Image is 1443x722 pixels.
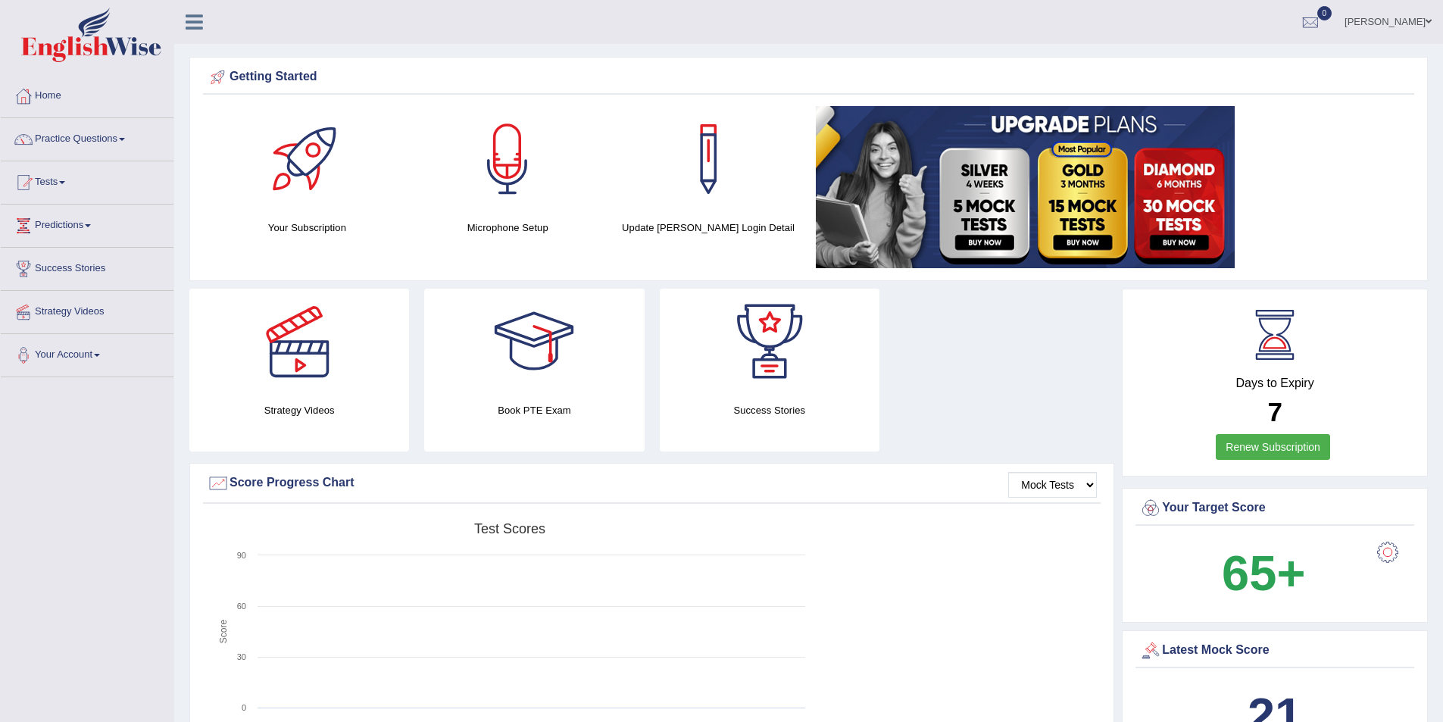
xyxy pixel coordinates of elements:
[207,472,1097,495] div: Score Progress Chart
[1216,434,1330,460] a: Renew Subscription
[1139,377,1410,390] h4: Days to Expiry
[415,220,601,236] h4: Microphone Setup
[1,291,173,329] a: Strategy Videos
[1139,497,1410,520] div: Your Target Score
[1222,545,1305,601] b: 65+
[214,220,400,236] h4: Your Subscription
[1,75,173,113] a: Home
[616,220,801,236] h4: Update [PERSON_NAME] Login Detail
[237,602,246,611] text: 60
[1,248,173,286] a: Success Stories
[660,402,879,418] h4: Success Stories
[424,402,644,418] h4: Book PTE Exam
[207,66,1410,89] div: Getting Started
[189,402,409,418] h4: Strategy Videos
[816,106,1235,268] img: small5.jpg
[1,118,173,156] a: Practice Questions
[1267,397,1282,427] b: 7
[218,620,229,644] tspan: Score
[237,551,246,560] text: 90
[237,652,246,661] text: 30
[1317,6,1332,20] span: 0
[242,703,246,712] text: 0
[1,205,173,242] a: Predictions
[1139,639,1410,662] div: Latest Mock Score
[1,334,173,372] a: Your Account
[1,161,173,199] a: Tests
[474,521,545,536] tspan: Test scores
